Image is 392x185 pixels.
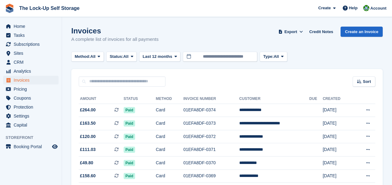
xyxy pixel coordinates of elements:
span: Invoices [14,76,51,84]
span: Create [318,5,331,11]
td: [DATE] [323,143,353,157]
span: Help [349,5,358,11]
span: Capital [14,121,51,129]
span: Analytics [14,67,51,75]
span: £120.00 [80,133,96,140]
span: Storefront [6,135,62,141]
a: menu [3,94,59,102]
button: Type: All [260,52,287,62]
a: The Lock-Up Self Storage [17,3,82,13]
span: Sites [14,49,51,58]
td: 01EFA8DF-0371 [183,143,239,157]
span: Pricing [14,85,51,93]
td: [DATE] [323,130,353,143]
a: Create an Invoice [341,27,383,37]
span: £49.80 [80,160,93,166]
span: Paid [124,120,135,127]
td: Card [156,170,183,183]
span: All [123,54,129,60]
td: Card [156,104,183,117]
img: Andrew Beer [363,5,369,11]
th: Method [156,94,183,104]
span: Sort [363,79,371,85]
span: Paid [124,173,135,179]
span: Paid [124,147,135,153]
span: All [90,54,96,60]
span: £111.03 [80,146,96,153]
a: menu [3,121,59,129]
th: Status [124,94,156,104]
span: Paid [124,160,135,166]
span: Booking Portal [14,142,51,151]
a: menu [3,76,59,84]
td: 01EFA8DF-0372 [183,130,239,143]
span: £264.00 [80,107,96,113]
span: Status: [110,54,123,60]
td: Card [156,117,183,130]
button: Export [277,27,304,37]
th: Invoice Number [183,94,239,104]
th: Created [323,94,353,104]
td: 01EFA8DF-0369 [183,170,239,183]
button: Last 12 months [139,52,180,62]
a: menu [3,58,59,67]
img: stora-icon-8386f47178a22dfd0bd8f6a31ec36ba5ce8667c1dd55bd0f319d3a0aa187defe.svg [5,4,14,13]
span: CRM [14,58,51,67]
span: Account [370,5,386,11]
td: Card [156,157,183,170]
th: Due [309,94,323,104]
td: [DATE] [323,157,353,170]
span: Method: [75,54,90,60]
a: menu [3,31,59,40]
span: Paid [124,107,135,113]
span: £158.60 [80,173,96,179]
td: [DATE] [323,104,353,117]
a: menu [3,112,59,120]
span: Last 12 months [143,54,172,60]
a: Preview store [51,143,59,150]
a: menu [3,142,59,151]
th: Customer [239,94,309,104]
td: 01EFA8DF-0374 [183,104,239,117]
span: Type: [263,54,274,60]
p: A complete list of invoices for all payments [71,36,159,43]
span: All [274,54,279,60]
button: Status: All [106,52,137,62]
td: Card [156,130,183,143]
span: Paid [124,134,135,140]
td: [DATE] [323,170,353,183]
a: menu [3,49,59,58]
span: Export [284,29,297,35]
a: menu [3,85,59,93]
a: menu [3,22,59,31]
span: Coupons [14,94,51,102]
a: menu [3,103,59,111]
span: Tasks [14,31,51,40]
span: Subscriptions [14,40,51,49]
span: £163.50 [80,120,96,127]
th: Amount [79,94,124,104]
button: Method: All [71,52,104,62]
a: menu [3,40,59,49]
td: 01EFA8DF-0370 [183,157,239,170]
span: Home [14,22,51,31]
h1: Invoices [71,27,159,35]
a: Credit Notes [307,27,336,37]
td: 01EFA8DF-0373 [183,117,239,130]
span: Protection [14,103,51,111]
span: Settings [14,112,51,120]
td: [DATE] [323,117,353,130]
a: menu [3,67,59,75]
td: Card [156,143,183,157]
